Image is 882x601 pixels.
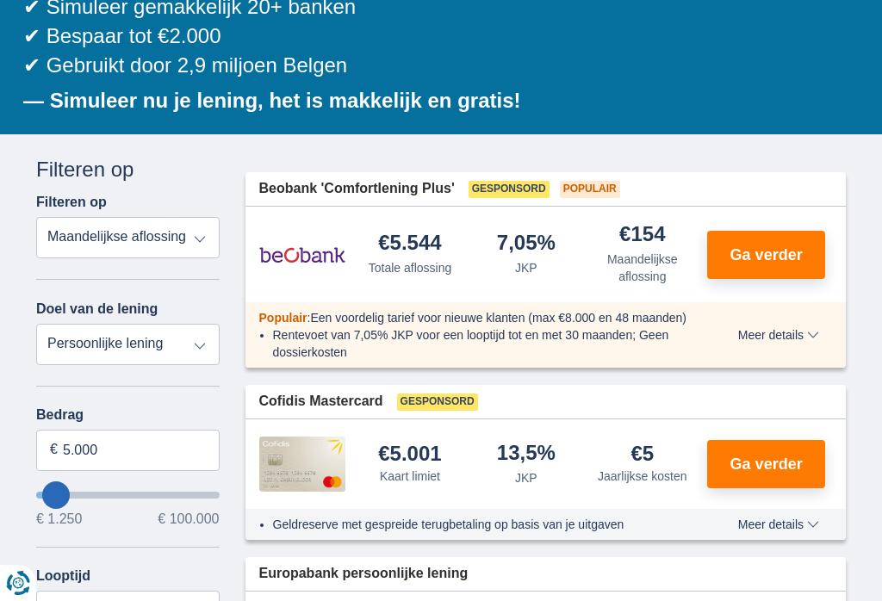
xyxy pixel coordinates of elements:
div: €154 [619,224,665,247]
button: Ga verder [707,231,825,279]
span: € 1.250 [36,512,82,526]
li: Rentevoet van 7,05% JKP voor een looptijd tot en met 30 maanden; Geen dossierkosten [273,326,701,361]
div: 13,5% [497,443,556,466]
label: Doel van de lening [36,301,158,317]
span: Meer details [738,329,819,341]
div: €5 [630,443,654,464]
span: Ga verder [730,247,803,263]
span: Populair [560,181,620,198]
input: wantToBorrow [36,492,220,499]
div: Kaart limiet [380,468,440,485]
div: Totale aflossing [369,259,452,276]
div: Filteren op [36,155,220,184]
button: Ga verder [707,440,825,488]
div: Jaarlijkse kosten [598,468,687,485]
div: €5.544 [378,232,441,256]
span: € [50,440,58,460]
button: Meer details [725,517,832,531]
div: JKP [515,469,537,486]
li: Geldreserve met gespreide terugbetaling op basis van je uitgaven [273,516,701,533]
span: Gesponsord [469,181,550,198]
span: Beobank 'Comfortlening Plus' [259,179,455,199]
span: Cofidis Mastercard [259,392,383,412]
img: product.pl.alt Beobank [259,233,345,276]
span: Meer details [738,518,819,530]
div: Maandelijkse aflossing [591,251,693,285]
span: Europabank persoonlijke lening [259,564,469,584]
span: Populair [259,311,307,325]
button: Meer details [725,328,832,342]
img: product.pl.alt Cofidis CC [259,437,345,492]
b: — Simuleer nu je lening, het is makkelijk en gratis! [23,89,521,112]
label: Bedrag [36,407,220,423]
div: 7,05% [497,232,556,256]
label: Looptijd [36,568,90,584]
div: €5.001 [378,443,441,464]
span: € 100.000 [158,512,219,526]
span: Ga verder [730,456,803,472]
label: Filteren op [36,195,107,210]
span: Gesponsord [397,393,478,411]
div: JKP [515,259,537,276]
div: : [245,309,715,326]
span: Een voordelig tarief voor nieuwe klanten (max €8.000 en 48 maanden) [310,311,686,325]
